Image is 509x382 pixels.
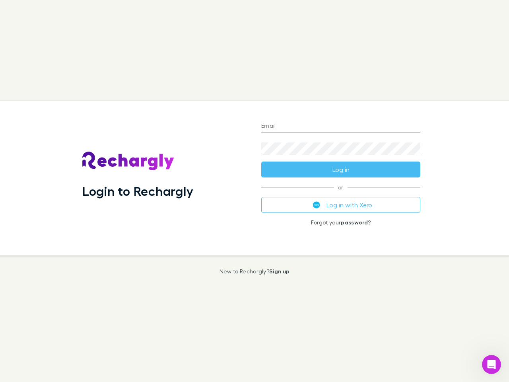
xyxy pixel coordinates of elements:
img: Xero's logo [313,201,320,209]
iframe: Intercom live chat [482,355,501,374]
h1: Login to Rechargly [82,183,193,199]
button: Log in with Xero [261,197,420,213]
a: Sign up [269,268,289,275]
img: Rechargly's Logo [82,152,175,171]
p: Forgot your ? [261,219,420,226]
a: password [341,219,368,226]
button: Log in [261,162,420,177]
p: New to Rechargly? [220,268,290,275]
